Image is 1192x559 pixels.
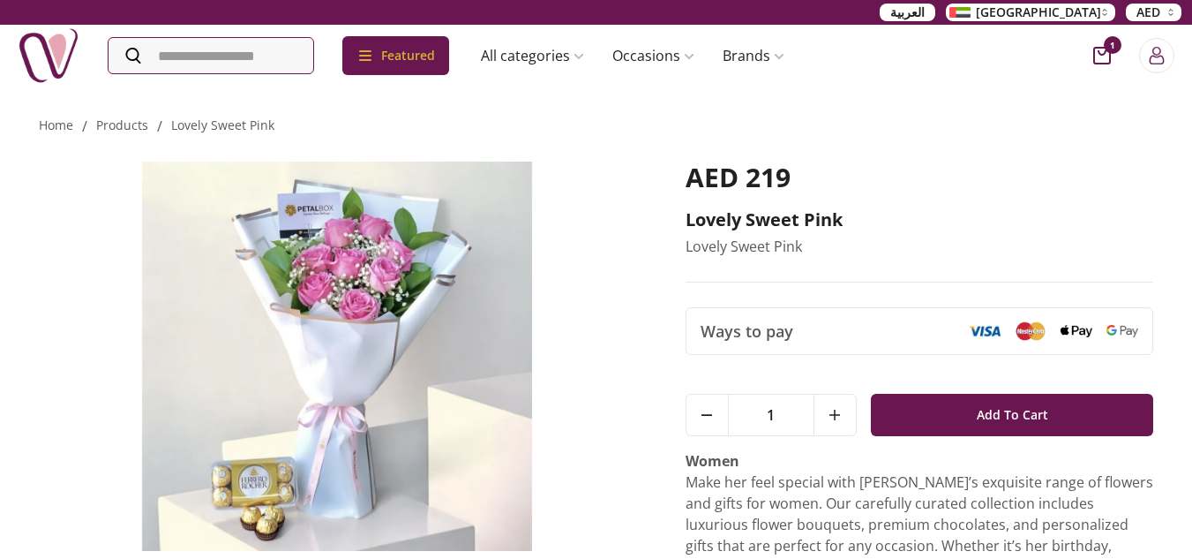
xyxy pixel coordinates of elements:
[82,116,87,137] li: /
[598,38,708,73] a: Occasions
[1061,325,1092,338] img: Apple Pay
[39,162,636,551] img: Lovely Sweet Pink
[109,38,313,73] input: Search
[39,117,73,133] a: Home
[157,116,162,137] li: /
[171,117,274,133] a: lovely sweet pink
[1136,4,1160,21] span: AED
[890,4,925,21] span: العربية
[976,4,1101,21] span: [GEOGRAPHIC_DATA]
[686,451,739,471] strong: Women
[686,236,1154,257] p: Lovely Sweet Pink
[18,25,79,87] img: Nigwa-uae-gifts
[946,4,1115,21] button: [GEOGRAPHIC_DATA]
[1093,47,1111,64] button: cart-button
[342,36,449,75] div: Featured
[701,319,793,344] span: Ways to pay
[949,7,971,18] img: Arabic_dztd3n.png
[467,38,598,73] a: All categories
[871,394,1154,436] button: Add To Cart
[1104,36,1121,54] span: 1
[969,325,1001,337] img: Visa
[1139,38,1174,73] button: Login
[686,208,1154,232] h2: Lovely Sweet Pink
[686,159,791,195] span: AED 219
[729,395,813,435] span: 1
[96,117,148,133] a: products
[1106,325,1138,337] img: Google Pay
[1015,321,1046,340] img: Mastercard
[977,399,1048,431] span: Add To Cart
[708,38,798,73] a: Brands
[1126,4,1181,21] button: AED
